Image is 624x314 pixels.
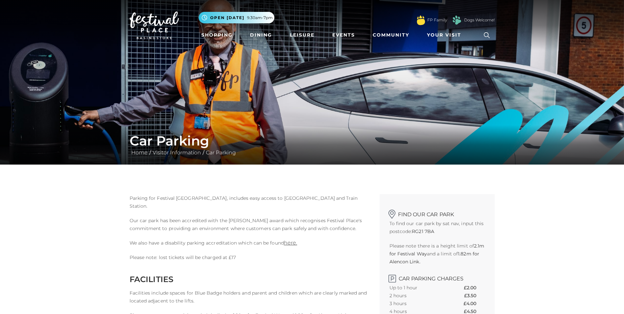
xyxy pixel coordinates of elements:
[412,228,434,234] strong: RG21 7BA
[130,275,370,284] h2: FACILITIES
[199,29,235,41] a: Shopping
[130,195,358,209] span: Parking for Festival [GEOGRAPHIC_DATA], includes easy access to [GEOGRAPHIC_DATA] and Train Station.
[389,284,442,292] th: Up to 1 hour
[130,12,179,39] img: Festival Place Logo
[130,239,370,247] p: We also have a disability parking accreditation which can be found
[130,289,370,305] p: Facilities include spaces for Blue Badge holders and parent and children which are clearly marked...
[130,149,149,156] a: Home
[130,217,370,232] p: Our car park has been accredited with the [PERSON_NAME] award which recognises Festival Place's c...
[130,133,495,149] h1: Car Parking
[464,292,485,300] th: £3.50
[287,29,317,41] a: Leisure
[247,29,275,41] a: Dining
[389,220,485,235] p: To find our car park by sat nav, input this postcode:
[389,300,442,307] th: 3 hours
[370,29,412,41] a: Community
[427,17,447,23] a: FP Family
[210,15,244,21] span: Open [DATE]
[427,32,461,39] span: Your Visit
[330,29,358,41] a: Events
[204,149,237,156] a: Car Parking
[463,300,485,307] th: £4.00
[389,207,485,218] h2: Find our car park
[389,242,485,266] p: Please note there is a height limit of and a limit of
[284,240,297,246] a: here.
[424,29,467,41] a: Your Visit
[389,272,485,282] h2: Car Parking Charges
[247,15,273,21] span: 9.30am-7pm
[151,149,203,156] a: Visitor Information
[464,17,495,23] a: Dogs Welcome!
[125,133,500,157] div: / /
[130,253,370,261] p: Please note: lost tickets will be charged at £17
[389,292,442,300] th: 2 hours
[464,284,485,292] th: £2.00
[199,12,274,23] button: Open [DATE] 9.30am-7pm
